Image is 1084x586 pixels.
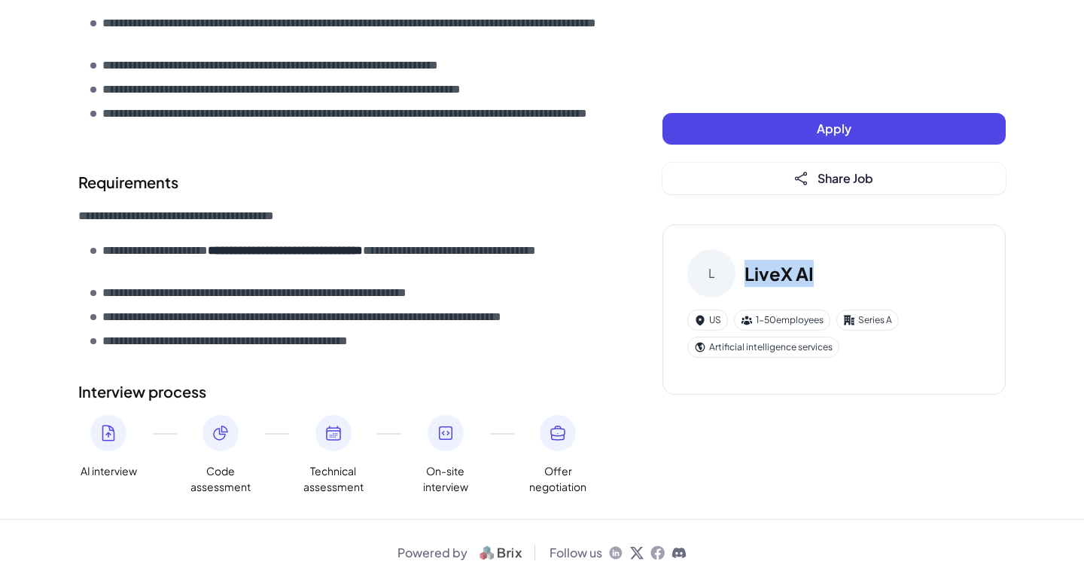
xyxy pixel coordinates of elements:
[81,463,137,479] span: AI interview
[818,170,873,186] span: Share Job
[78,380,602,403] h2: Interview process
[416,463,476,495] span: On-site interview
[817,121,851,136] span: Apply
[550,544,602,562] span: Follow us
[190,463,251,495] span: Code assessment
[473,544,528,562] img: logo
[734,310,830,331] div: 1-50 employees
[662,113,1006,145] button: Apply
[78,171,602,194] h2: Requirements
[687,249,735,298] div: L
[836,310,899,331] div: Series A
[397,544,467,562] span: Powered by
[687,337,839,358] div: Artificial intelligence services
[687,310,728,331] div: US
[744,260,814,287] h3: LiveX AI
[528,463,588,495] span: Offer negotiation
[662,163,1006,194] button: Share Job
[303,463,364,495] span: Technical assessment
